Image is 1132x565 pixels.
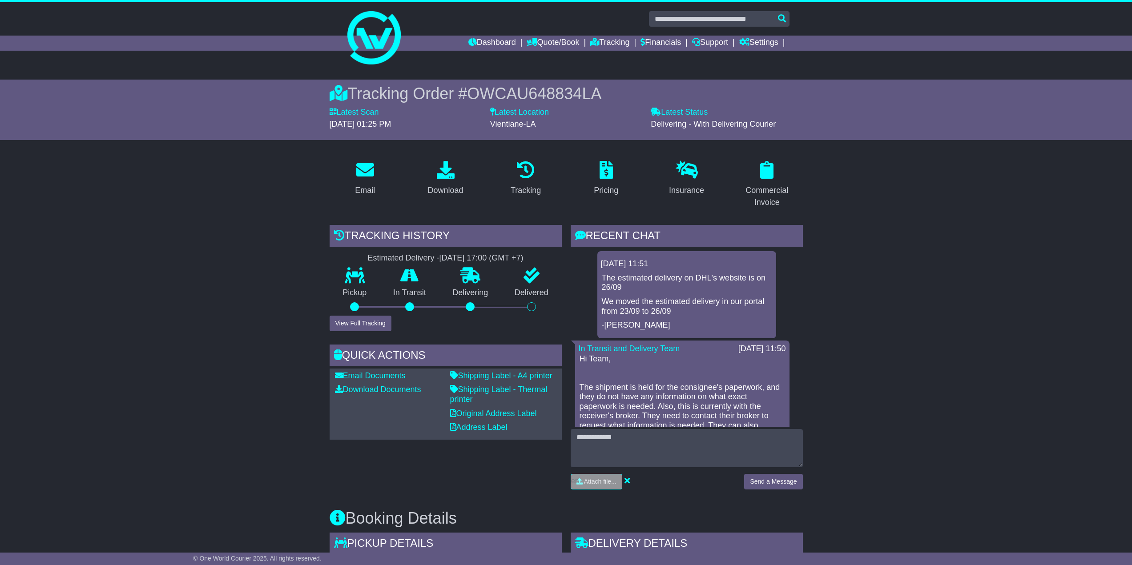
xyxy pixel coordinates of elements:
span: OWCAU648834LA [467,84,601,103]
a: Pricing [588,158,624,200]
p: Pickup [330,288,380,298]
span: [DATE] 01:25 PM [330,120,391,128]
div: Download [427,184,463,196]
div: [DATE] 11:50 [738,344,786,354]
a: In Transit and Delivery Team [579,344,680,353]
div: Tracking [511,184,541,196]
div: Tracking Order # [330,84,803,103]
div: Delivery Details [571,533,803,557]
a: Quote/Book [527,36,579,51]
a: Commercial Invoice [731,158,803,212]
button: View Full Tracking [330,316,391,331]
span: © One World Courier 2025. All rights reserved. [193,555,322,562]
p: In Transit [380,288,439,298]
div: Commercial Invoice [737,184,797,208]
div: Pickup Details [330,533,562,557]
div: RECENT CHAT [571,225,803,249]
div: Tracking history [330,225,562,249]
a: Address Label [450,423,508,432]
a: Email [349,158,381,200]
div: [DATE] 17:00 (GMT +7) [439,253,524,263]
button: Send a Message [744,474,802,489]
a: Email Documents [335,371,406,380]
p: Hi Team, [580,354,785,364]
a: Support [692,36,728,51]
span: Vientiane-LA [490,120,536,128]
p: Delivering [439,288,502,298]
label: Latest Location [490,108,549,117]
h3: Booking Details [330,509,803,527]
a: Download Documents [335,385,421,394]
a: Financials [641,36,681,51]
a: Download [422,158,469,200]
div: Pricing [594,184,618,196]
a: Tracking [590,36,629,51]
label: Latest Scan [330,108,379,117]
div: Estimated Delivery - [330,253,562,263]
div: Email [355,184,375,196]
a: Insurance [663,158,710,200]
div: Insurance [669,184,704,196]
p: -[PERSON_NAME] [602,321,772,330]
div: Quick Actions [330,345,562,369]
p: Delivered [501,288,562,298]
a: Settings [739,36,778,51]
a: Shipping Label - Thermal printer [450,385,548,404]
a: Tracking [505,158,547,200]
div: [DATE] 11:51 [601,259,773,269]
span: Delivering - With Delivering Courier [651,120,776,128]
a: Dashboard [468,36,516,51]
a: Shipping Label - A4 printer [450,371,552,380]
p: The shipment is held for the consignee's paperwork, and they do not have any information on what ... [580,383,785,441]
p: We moved the estimated delivery in our portal from 23/09 to 26/09 [602,297,772,316]
a: Original Address Label [450,409,537,418]
label: Latest Status [651,108,708,117]
p: The estimated delivery on DHL's website is on 26/09 [602,273,772,293]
